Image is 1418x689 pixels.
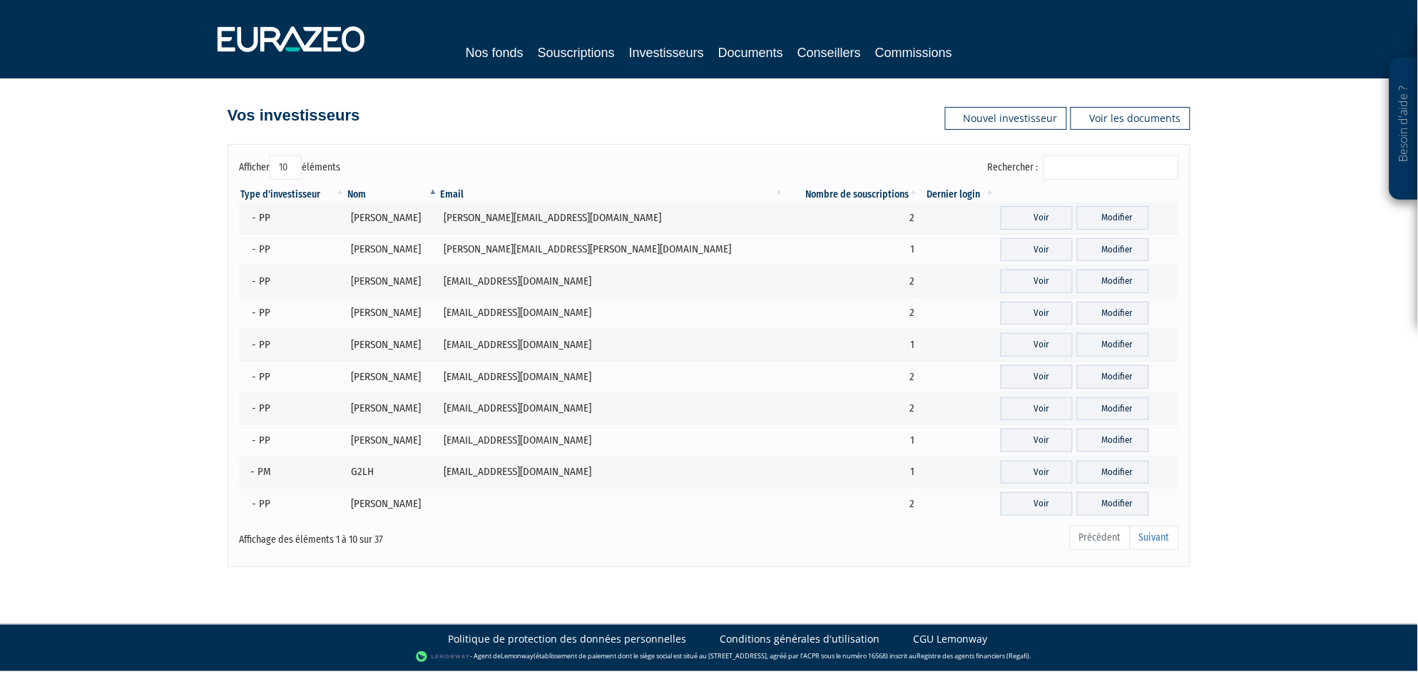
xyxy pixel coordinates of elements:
th: &nbsp; [996,188,1179,202]
a: Voir [1001,492,1073,516]
div: - Agent de (établissement de paiement dont le siège social est situé au [STREET_ADDRESS], agréé p... [14,650,1404,664]
td: [PERSON_NAME] [346,361,439,393]
td: [PERSON_NAME] [346,329,439,361]
a: Voir [1001,397,1073,421]
a: Modifier [1077,206,1149,230]
a: Documents [718,43,783,63]
a: Registre des agents financiers (Regafi) [917,651,1029,660]
div: Affichage des éléments 1 à 10 sur 37 [239,524,618,547]
a: Voir les documents [1071,107,1190,130]
td: - PP [239,393,346,425]
td: - PP [239,297,346,330]
td: [PERSON_NAME] [346,488,439,520]
img: 1732889491-logotype_eurazeo_blanc_rvb.png [218,26,364,52]
td: - PP [239,488,346,520]
a: Suivant [1130,526,1179,550]
input: Rechercher : [1044,155,1179,180]
a: Modifier [1077,270,1149,293]
th: Nom : activer pour trier la colonne par ordre d&eacute;croissant [346,188,439,202]
td: - PP [239,424,346,456]
a: Voir [1001,333,1073,357]
a: Souscriptions [538,43,615,63]
td: [PERSON_NAME][EMAIL_ADDRESS][DOMAIN_NAME] [439,202,786,234]
a: Modifier [1077,365,1149,389]
a: Voir [1001,302,1073,325]
td: G2LH [346,456,439,489]
td: [PERSON_NAME] [346,202,439,234]
a: Lemonway [501,651,534,660]
td: - PP [239,329,346,361]
a: Modifier [1077,429,1149,452]
td: [PERSON_NAME] [346,265,439,297]
h4: Vos investisseurs [228,107,359,124]
a: Voir [1001,238,1073,262]
a: Nos fonds [466,43,524,63]
a: Modifier [1077,238,1149,262]
img: logo-lemonway.png [416,650,471,664]
td: [PERSON_NAME] [346,393,439,425]
td: [EMAIL_ADDRESS][DOMAIN_NAME] [439,297,786,330]
td: - PM [239,456,346,489]
a: Investisseurs [629,43,704,65]
th: Nombre de souscriptions : activer pour trier la colonne par ordre croissant [785,188,920,202]
td: [PERSON_NAME][EMAIL_ADDRESS][PERSON_NAME][DOMAIN_NAME] [439,234,786,266]
a: Modifier [1077,302,1149,325]
td: [EMAIL_ADDRESS][DOMAIN_NAME] [439,361,786,393]
select: Afficheréléments [270,155,302,180]
a: Modifier [1077,492,1149,516]
td: - PP [239,234,346,266]
td: 2 [785,202,920,234]
td: 1 [785,234,920,266]
td: [PERSON_NAME] [346,297,439,330]
td: 2 [785,361,920,393]
a: Voir [1001,365,1073,389]
td: - PP [239,361,346,393]
a: Politique de protection des données personnelles [448,632,686,646]
td: 2 [785,265,920,297]
a: Commissions [875,43,952,63]
td: [EMAIL_ADDRESS][DOMAIN_NAME] [439,265,786,297]
a: Nouvel investisseur [945,107,1067,130]
td: [EMAIL_ADDRESS][DOMAIN_NAME] [439,393,786,425]
td: 2 [785,297,920,330]
th: Type d'investisseur : activer pour trier la colonne par ordre croissant [239,188,346,202]
td: 2 [785,488,920,520]
a: Modifier [1077,333,1149,357]
a: Voir [1001,429,1073,452]
a: Conditions générales d'utilisation [720,632,880,646]
td: [PERSON_NAME] [346,424,439,456]
td: [EMAIL_ADDRESS][DOMAIN_NAME] [439,329,786,361]
a: Voir [1001,461,1073,484]
td: [PERSON_NAME] [346,234,439,266]
td: 1 [785,424,920,456]
td: 1 [785,456,920,489]
a: Modifier [1077,397,1149,421]
td: [EMAIL_ADDRESS][DOMAIN_NAME] [439,424,786,456]
td: - PP [239,202,346,234]
td: [EMAIL_ADDRESS][DOMAIN_NAME] [439,456,786,489]
th: Dernier login : activer pour trier la colonne par ordre croissant [920,188,996,202]
th: Email : activer pour trier la colonne par ordre croissant [439,188,786,202]
a: Voir [1001,206,1073,230]
label: Afficher éléments [239,155,340,180]
td: - PP [239,265,346,297]
label: Rechercher : [988,155,1179,180]
td: 1 [785,329,920,361]
a: CGU Lemonway [914,632,988,646]
p: Besoin d'aide ? [1396,65,1412,193]
a: Conseillers [797,43,861,63]
a: Modifier [1077,461,1149,484]
td: 2 [785,393,920,425]
a: Voir [1001,270,1073,293]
